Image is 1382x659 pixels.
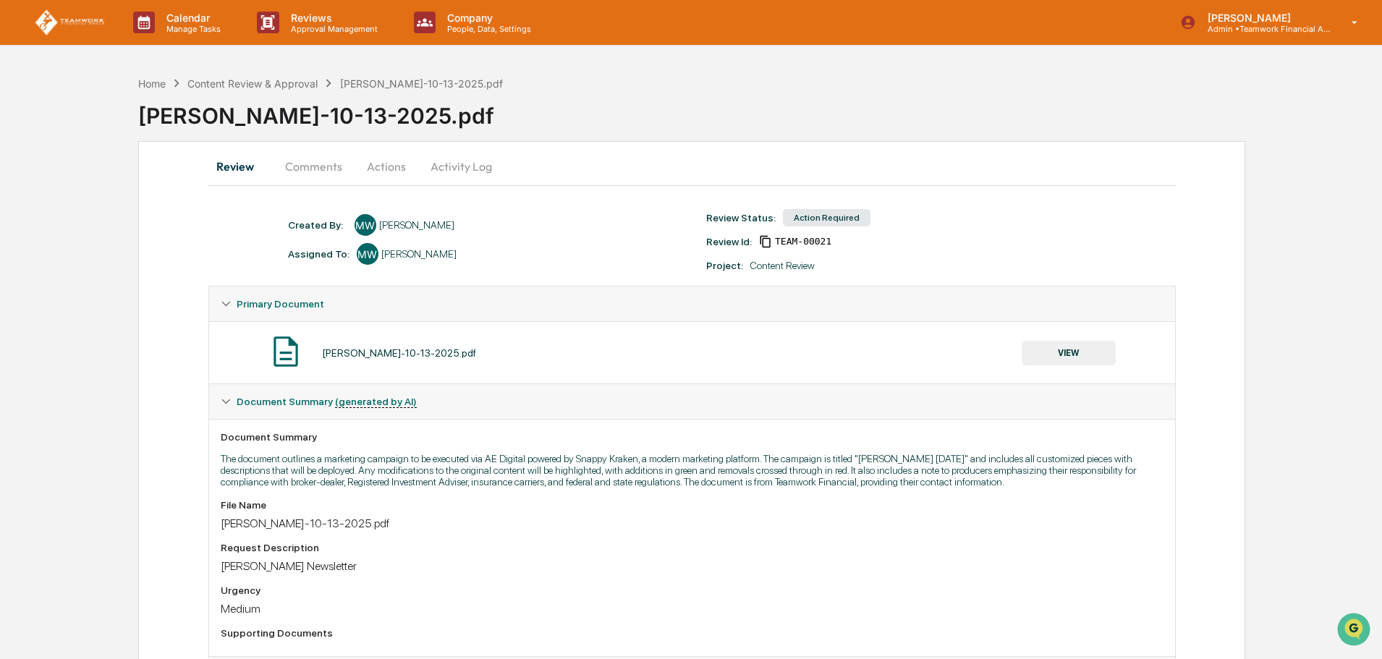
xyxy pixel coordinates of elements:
div: Document Summary (generated by AI) [209,384,1175,419]
div: Content Review [750,260,815,271]
u: (generated by AI) [335,396,417,408]
div: Medium [221,602,1163,616]
div: Request Description [221,542,1163,553]
p: Admin • Teamwork Financial Advisors [1196,24,1331,34]
div: Action Required [783,209,870,226]
div: Project: [706,260,743,271]
div: Home [138,77,166,90]
div: [PERSON_NAME]-10-13-2025.pdf [340,77,503,90]
div: Primary Document [209,286,1175,321]
p: The document outlines a marketing campaign to be executed via AE Digital powered by Snappy Kraken... [221,453,1163,488]
p: How can we help? [14,30,263,54]
button: Start new chat [246,115,263,132]
div: Document Summary [221,431,1163,443]
button: Actions [354,149,419,184]
div: Supporting Documents [221,627,1163,639]
div: 🔎 [14,211,26,223]
span: Attestations [119,182,179,197]
span: Preclearance [29,182,93,197]
span: Data Lookup [29,210,91,224]
p: Approval Management [279,24,385,34]
div: [PERSON_NAME] [379,219,454,231]
a: Powered byPylon [102,245,175,256]
div: Review Id: [706,236,752,247]
button: VIEW [1022,341,1116,365]
div: 🖐️ [14,184,26,195]
div: [PERSON_NAME] Newsletter [221,559,1163,573]
div: Start new chat [49,111,237,125]
a: 🖐️Preclearance [9,177,99,203]
p: Manage Tasks [155,24,228,34]
button: Review [208,149,274,184]
div: File Name [221,499,1163,511]
div: Primary Document [209,321,1175,383]
div: MW [355,214,376,236]
div: [PERSON_NAME]-10-13-2025.pdf [221,516,1163,530]
div: Review Status: [706,212,776,224]
div: Assigned To: [288,248,349,260]
div: We're available if you need us! [49,125,183,137]
div: [PERSON_NAME]-10-13-2025.pdf [322,347,476,359]
button: Activity Log [419,149,504,184]
p: Calendar [155,12,228,24]
span: 602a5ac0-477e-4d29-9d15-ec11b4561d04 [775,236,831,247]
div: Content Review & Approval [187,77,318,90]
span: Primary Document [237,298,324,310]
div: Urgency [221,584,1163,596]
a: 🗄️Attestations [99,177,185,203]
div: [PERSON_NAME]-10-13-2025.pdf [138,91,1382,129]
div: 🗄️ [105,184,116,195]
button: Comments [274,149,354,184]
img: Document Icon [268,333,304,370]
span: Pylon [144,245,175,256]
p: Company [436,12,538,24]
p: People, Data, Settings [436,24,538,34]
a: 🔎Data Lookup [9,204,97,230]
div: secondary tabs example [208,149,1176,184]
div: MW [357,243,378,265]
div: Document Summary (generated by AI) [209,419,1175,656]
iframe: Open customer support [1336,611,1375,650]
div: Created By: ‎ ‎ [288,219,347,231]
p: Reviews [279,12,385,24]
img: 1746055101610-c473b297-6a78-478c-a979-82029cc54cd1 [14,111,41,137]
span: Document Summary [237,396,417,407]
img: logo [35,9,104,36]
p: [PERSON_NAME] [1196,12,1331,24]
div: [PERSON_NAME] [381,248,457,260]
